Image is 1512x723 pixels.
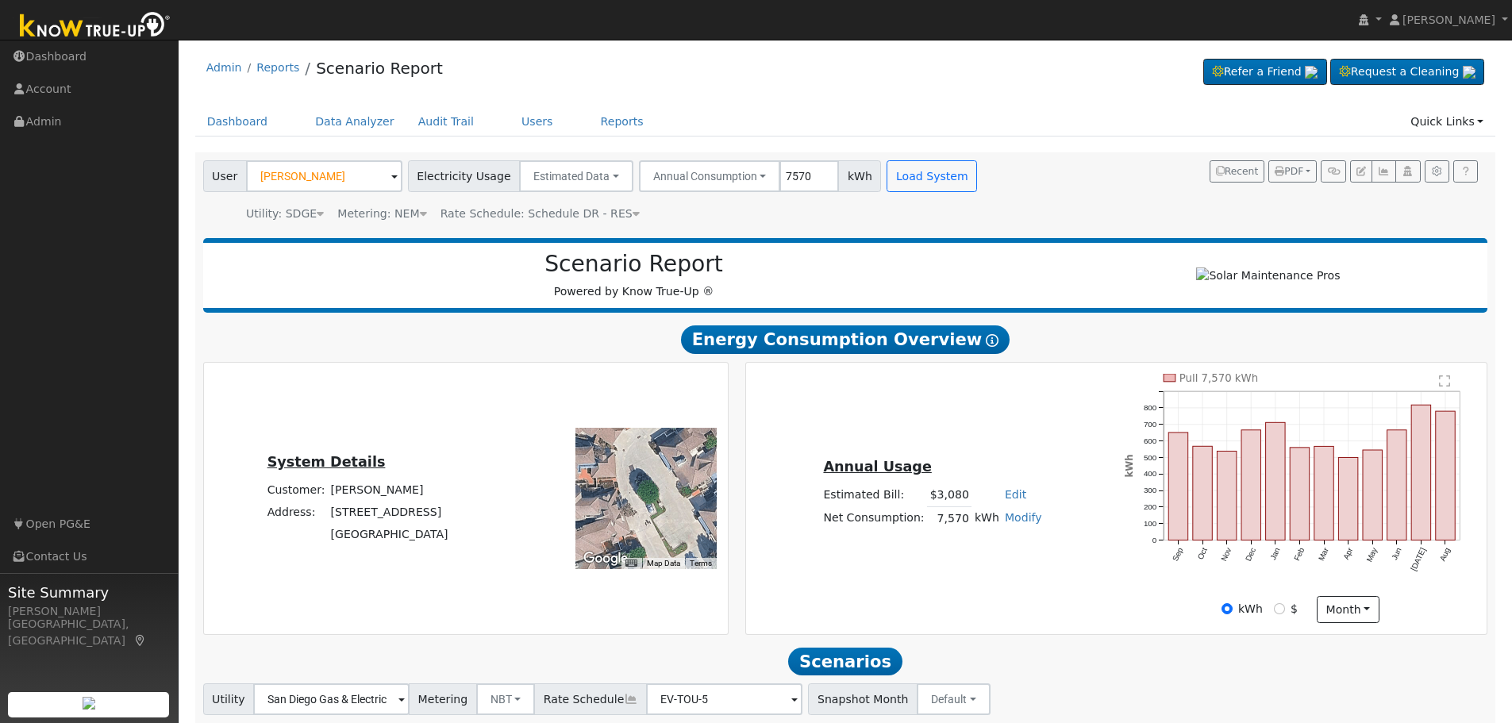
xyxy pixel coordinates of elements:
rect: onclick="" [1411,405,1430,540]
span: Alias: None [441,207,640,220]
button: month [1317,596,1379,623]
text: Nov [1219,546,1233,563]
rect: onclick="" [1436,411,1455,540]
button: Estimated Data [519,160,633,192]
text: Aug [1438,546,1452,562]
button: Login As [1395,160,1420,183]
button: Load System [887,160,977,192]
text: 500 [1144,453,1157,462]
rect: onclick="" [1168,433,1187,540]
img: retrieve [1463,66,1475,79]
a: Modify [1005,511,1042,524]
button: Multi-Series Graph [1372,160,1396,183]
div: Metering: NEM [337,206,426,222]
label: $ [1291,601,1298,617]
text: Sep [1171,546,1185,563]
a: Audit Trail [406,107,486,137]
h2: Scenario Report [219,251,1048,278]
text: Apr [1341,546,1355,561]
text: Pull 7,570 kWh [1179,372,1258,384]
button: Keyboard shortcuts [625,558,637,569]
rect: onclick="" [1266,422,1285,540]
rect: onclick="" [1387,430,1406,540]
text: [DATE] [1410,546,1428,572]
input: Select a Utility [253,683,410,715]
a: Scenario Report [316,59,443,78]
div: [GEOGRAPHIC_DATA], [GEOGRAPHIC_DATA] [8,616,170,649]
a: Terms (opens in new tab) [690,559,712,567]
a: Reports [589,107,656,137]
td: kWh [971,506,1002,529]
td: [GEOGRAPHIC_DATA] [328,524,451,546]
img: retrieve [83,697,95,710]
rect: onclick="" [1193,446,1212,540]
text: 600 [1144,436,1157,445]
a: Quick Links [1399,107,1495,137]
td: 7,570 [927,506,971,529]
text: Jan [1268,546,1282,561]
div: Powered by Know True-Up ® [211,251,1057,300]
i: Show Help [986,334,998,347]
rect: onclick="" [1241,430,1260,540]
rect: onclick="" [1314,446,1333,540]
td: $3,080 [927,484,971,507]
a: Reports [256,61,299,74]
img: Google [579,548,632,569]
div: Utility: SDGE [246,206,324,222]
span: Rate Schedule [534,683,647,715]
text: Oct [1196,546,1210,561]
button: Recent [1210,160,1265,183]
text: kWh [1124,454,1135,477]
button: NBT [476,683,536,715]
text: Jun [1390,546,1403,561]
button: Default [917,683,991,715]
rect: onclick="" [1339,457,1358,540]
text: 100 [1144,519,1157,528]
text: 400 [1144,469,1157,478]
a: Users [510,107,565,137]
text: May [1365,546,1379,563]
a: Open this area in Google Maps (opens a new window) [579,548,632,569]
a: Map [133,634,148,647]
button: PDF [1268,160,1317,183]
span: Snapshot Month [808,683,918,715]
text: Dec [1244,546,1257,563]
button: Map Data [647,558,680,569]
text: Mar [1317,546,1330,563]
a: Dashboard [195,107,280,137]
span: [PERSON_NAME] [1402,13,1495,26]
input: Select a Rate Schedule [646,683,802,715]
text: 0 [1152,536,1157,544]
a: Help Link [1453,160,1478,183]
text:  [1439,375,1450,387]
text: 200 [1144,502,1157,511]
u: System Details [267,454,386,470]
rect: onclick="" [1218,451,1237,540]
td: [PERSON_NAME] [328,479,451,501]
button: Annual Consumption [639,160,781,192]
span: Scenarios [788,648,902,676]
span: Metering [409,683,477,715]
u: Annual Usage [823,459,931,475]
a: Refer a Friend [1203,59,1327,86]
input: Select a User [246,160,402,192]
span: PDF [1275,166,1303,177]
a: Data Analyzer [303,107,406,137]
text: 800 [1144,403,1157,412]
a: Admin [206,61,242,74]
td: Customer: [264,479,328,501]
text: 300 [1144,486,1157,494]
span: Electricity Usage [408,160,520,192]
button: Generate Report Link [1321,160,1345,183]
span: Site Summary [8,582,170,603]
a: Request a Cleaning [1330,59,1484,86]
text: 700 [1144,420,1157,429]
label: kWh [1238,601,1263,617]
div: [PERSON_NAME] [8,603,170,620]
td: [STREET_ADDRESS] [328,501,451,523]
img: Solar Maintenance Pros [1196,267,1340,284]
span: Utility [203,683,255,715]
span: Energy Consumption Overview [681,325,1010,354]
img: retrieve [1305,66,1318,79]
span: kWh [838,160,881,192]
